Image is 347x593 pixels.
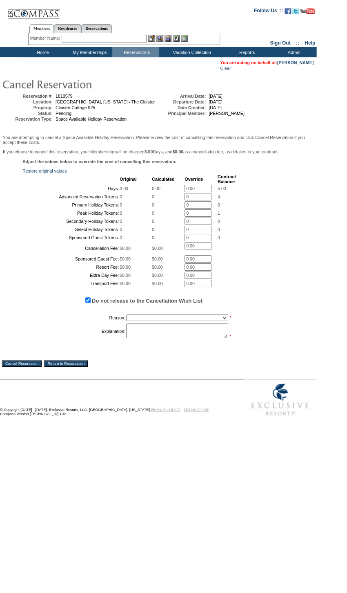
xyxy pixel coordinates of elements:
[218,202,220,207] span: 0
[218,194,220,199] span: 4
[152,202,154,207] span: 0
[120,246,131,251] span: $0.00
[3,149,314,154] p: If you choose to cancel this reservation, your Membership will be charged Days, and as a cancella...
[181,35,188,42] img: b_calculator.gif
[157,94,206,99] td: Arrival Date:
[305,40,315,46] a: Help
[209,94,222,99] span: [DATE]
[4,99,53,104] td: Location:
[218,174,236,184] b: Contract Balance
[4,105,53,110] td: Property:
[4,117,53,121] td: Reservation Type:
[81,24,112,33] a: Reservations
[157,111,206,116] td: Principal Member:
[220,60,314,65] span: You are acting on behalf of:
[120,194,122,199] span: 0
[152,194,154,199] span: 0
[120,227,122,232] span: 0
[151,408,180,412] a: PRIVACY POLICY
[23,185,119,192] td: Days:
[209,111,245,116] span: [PERSON_NAME]
[152,219,154,224] span: 0
[173,35,180,42] img: Reservations
[56,117,127,121] span: Space Available Holiday Reservation
[23,218,119,225] td: Secondary Holiday Tokens:
[4,94,53,99] td: Reservation #:
[23,272,119,279] td: Extra Day Fee:
[56,99,155,104] span: [GEOGRAPHIC_DATA], [US_STATE] - The Cloister
[209,99,222,104] span: [DATE]
[209,105,222,110] span: [DATE]
[220,66,231,71] a: Clear
[152,177,175,182] b: Calculated
[23,242,119,254] td: Cancellation Fee:
[296,40,299,46] span: ::
[120,273,131,278] span: $0.00
[23,280,119,287] td: Transport Fee:
[218,219,220,224] span: 0
[152,265,163,270] span: $0.00
[159,47,222,57] td: Vacation Collection
[152,186,160,191] span: 0.00
[56,105,95,110] span: Cloister Cottage 925
[23,193,119,200] td: Advanced Reservation Tokens:
[56,94,73,99] span: 1810579
[145,149,153,154] b: 3.00
[156,35,163,42] img: View
[277,60,314,65] a: [PERSON_NAME]
[22,168,67,173] a: Restore original values
[23,255,119,263] td: Sponsored Guest Fee:
[44,360,88,367] input: Return to Reservation
[30,35,62,42] div: Member Name:
[152,256,163,261] span: $0.00
[152,227,154,232] span: 0
[23,226,119,233] td: Select Holiday Tokens:
[300,10,315,15] a: Subscribe to our YouTube Channel
[120,256,131,261] span: $0.00
[54,24,81,33] a: Residences
[165,35,171,42] img: Impersonate
[120,281,131,286] span: $0.00
[29,24,54,33] a: Members
[152,211,154,216] span: 0
[4,111,53,116] td: Status:
[2,76,165,92] img: pgTtlCancelRes.gif
[218,235,220,240] span: 0
[23,234,119,241] td: Sponsored Guest Tokens:
[23,323,125,339] td: Explanation:
[300,8,315,14] img: Subscribe to our YouTube Channel
[254,7,283,17] td: Follow Us ::
[285,10,291,15] a: Become our fan on Facebook
[18,47,65,57] td: Home
[222,47,269,57] td: Reports
[22,159,176,164] b: Adjust the values below to override the cost of cancelling this reservation.
[3,135,314,145] p: You are attempting to cancel a Space Available Holiday Reservation. Please review the cost of can...
[23,209,119,217] td: Peak Holiday Tokens:
[152,281,163,286] span: $0.00
[92,298,202,304] label: Do not release to the Cancellation Wish List
[152,246,163,251] span: $0.00
[23,313,125,323] td: Reason:
[120,202,122,207] span: 0
[292,8,299,14] img: Follow us on Twitter
[157,105,206,110] td: Date Created:
[218,186,226,191] span: 5.00
[184,408,209,412] a: TERMS OF USE
[120,211,122,216] span: 0
[120,177,137,182] b: Original
[56,111,71,116] span: Pending
[270,40,290,46] a: Sign Out
[292,10,299,15] a: Follow us on Twitter
[218,211,220,216] span: 1
[120,186,128,191] span: 3.00
[120,265,131,270] span: $0.00
[7,2,60,19] img: Compass Home
[285,8,291,14] img: Become our fan on Facebook
[120,219,122,224] span: 0
[218,227,220,232] span: 0
[185,177,203,182] b: Override
[152,235,154,240] span: 0
[23,263,119,271] td: Resort Fee:
[243,379,316,420] img: Exclusive Resorts
[269,47,316,57] td: Admin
